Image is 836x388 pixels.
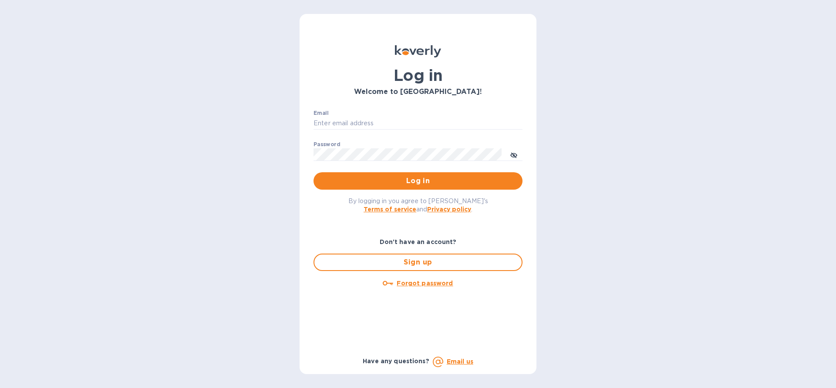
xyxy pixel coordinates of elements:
button: Log in [313,172,522,190]
label: Email [313,110,329,116]
a: Terms of service [364,206,416,213]
a: Privacy policy [427,206,471,213]
h3: Welcome to [GEOGRAPHIC_DATA]! [313,88,522,96]
h1: Log in [313,66,522,84]
b: Don't have an account? [380,238,457,245]
label: Password [313,142,340,147]
span: Sign up [321,257,515,268]
a: Email us [447,358,473,365]
span: By logging in you agree to [PERSON_NAME]'s and . [348,197,488,213]
b: Have any questions? [363,358,429,365]
img: Koverly [395,45,441,57]
button: Sign up [313,254,522,271]
button: toggle password visibility [505,146,522,163]
input: Enter email address [313,117,522,130]
span: Log in [320,176,516,186]
u: Forgot password [397,280,453,287]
